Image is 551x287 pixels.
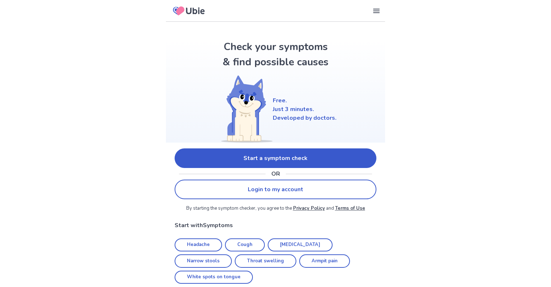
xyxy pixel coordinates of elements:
img: Shiba (Welcome) [215,75,273,143]
a: Headache [175,238,222,252]
a: Armpit pain [299,254,350,268]
a: Cough [225,238,265,252]
h1: Check your symptoms & find possible causes [221,39,330,70]
a: Start a symptom check [175,148,376,168]
p: Free. [273,96,337,105]
p: Start with Symptoms [175,221,376,230]
a: Privacy Policy [293,205,325,212]
p: Just 3 minutes. [273,105,337,114]
a: Login to my account [175,180,376,199]
p: Developed by doctors. [273,114,337,122]
a: Narrow stools [175,254,232,268]
a: Throat swelling [235,254,296,268]
p: By starting the symptom checker, you agree to the and [175,205,376,212]
p: OR [271,169,280,178]
a: [MEDICAL_DATA] [268,238,333,252]
a: Terms of Use [335,205,365,212]
a: White spots on tongue [175,271,253,284]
